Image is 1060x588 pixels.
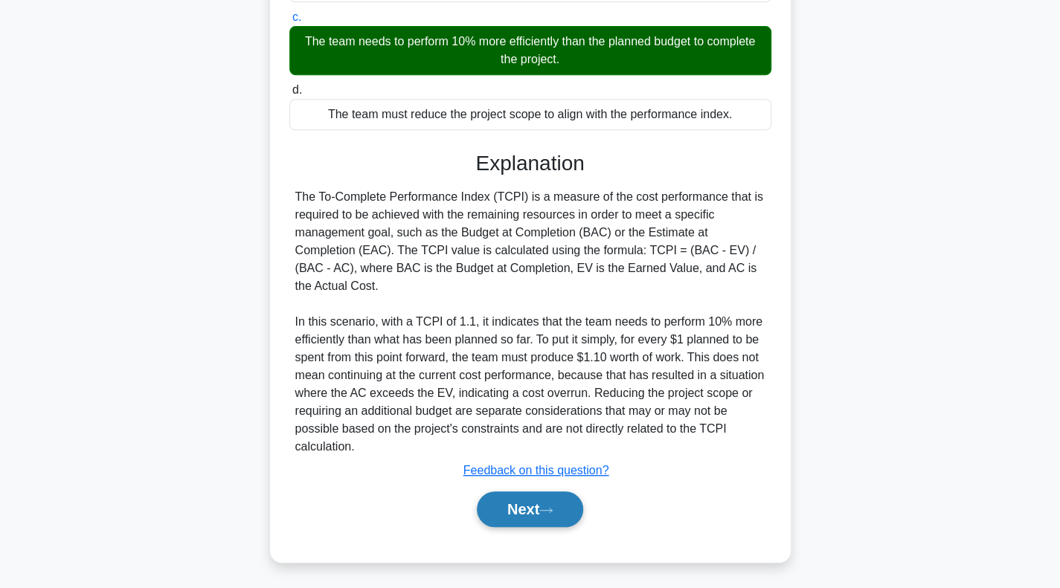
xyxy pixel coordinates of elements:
h3: Explanation [298,151,762,176]
button: Next [477,491,583,527]
div: The team must reduce the project scope to align with the performance index. [289,99,771,130]
span: d. [292,83,302,96]
span: c. [292,10,301,23]
a: Feedback on this question? [463,464,609,476]
div: The team needs to perform 10% more efficiently than the planned budget to complete the project. [289,26,771,75]
div: The To-Complete Performance Index (TCPI) is a measure of the cost performance that is required to... [295,188,765,456]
